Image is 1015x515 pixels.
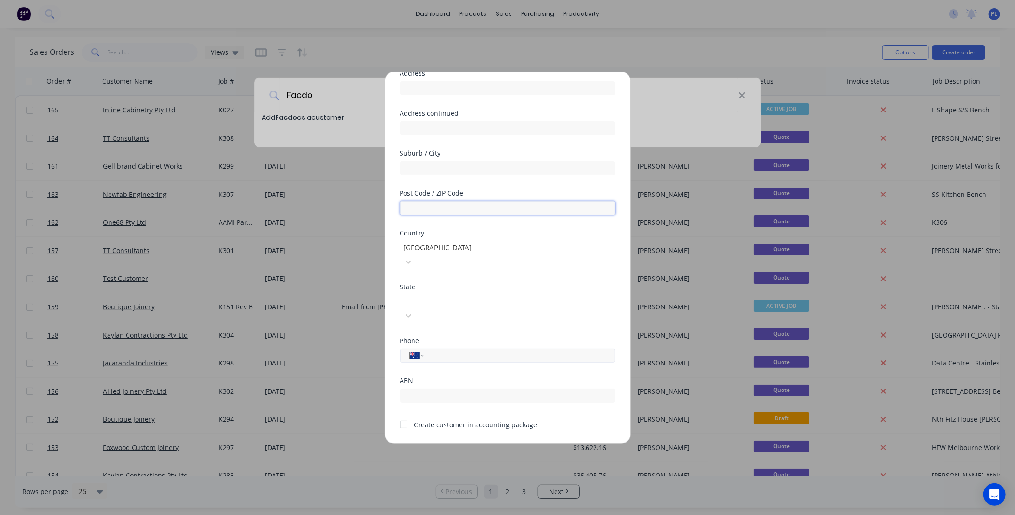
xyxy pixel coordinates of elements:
div: State [400,284,615,290]
div: Phone [400,338,615,344]
div: Open Intercom Messenger [983,483,1006,506]
div: Address continued [400,110,615,117]
div: Country [400,230,615,236]
div: Address [400,70,615,77]
div: Suburb / City [400,150,615,156]
div: Post Code / ZIP Code [400,190,615,196]
div: Create customer in accounting package [414,420,537,430]
div: Select... [403,306,482,316]
div: ABN [400,378,615,384]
